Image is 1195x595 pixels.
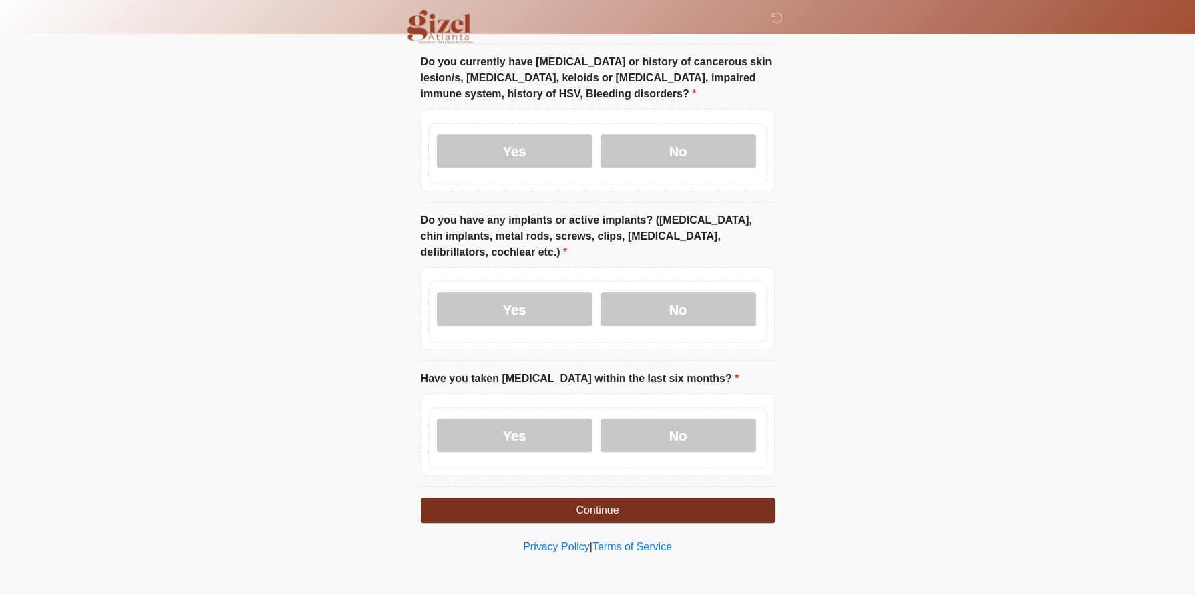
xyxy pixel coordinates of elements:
label: No [601,419,756,452]
label: Have you taken [MEDICAL_DATA] within the last six months? [421,371,739,387]
label: Do you have any implants or active implants? ([MEDICAL_DATA], chin implants, metal rods, screws, ... [421,212,775,260]
label: No [601,134,756,168]
a: Terms of Service [592,541,672,552]
label: Yes [437,134,592,168]
label: No [601,292,756,326]
label: Yes [437,419,592,452]
a: Privacy Policy [523,541,590,552]
button: Continue [421,498,775,523]
label: Yes [437,292,592,326]
label: Do you currently have [MEDICAL_DATA] or history of cancerous skin lesion/s, [MEDICAL_DATA], keloi... [421,54,775,102]
img: Gizel Atlanta Logo [407,10,474,43]
a: | [590,541,592,552]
